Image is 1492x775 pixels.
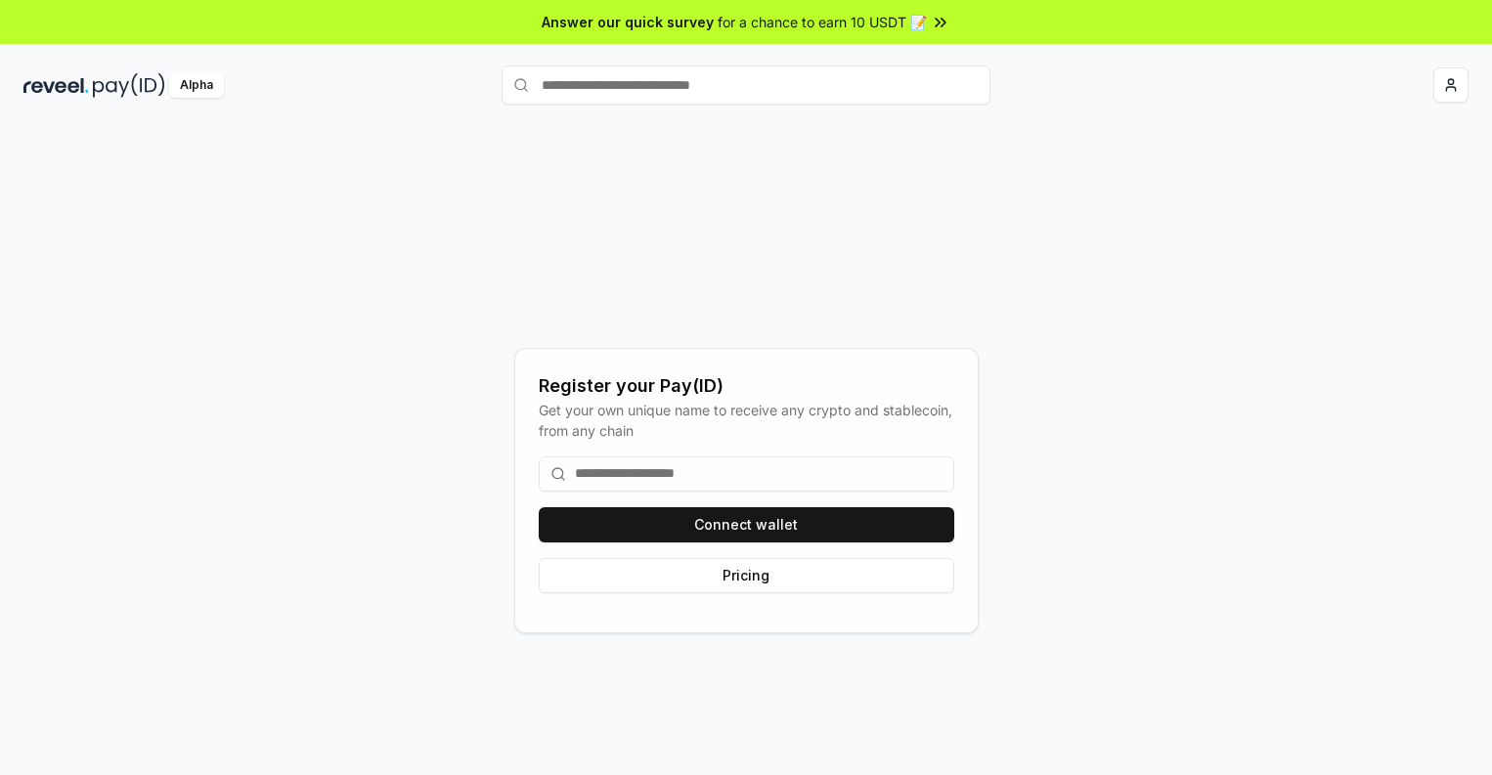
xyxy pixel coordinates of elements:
button: Pricing [539,558,954,593]
button: Connect wallet [539,507,954,542]
span: for a chance to earn 10 USDT 📝 [718,12,927,32]
div: Alpha [169,73,224,98]
span: Answer our quick survey [542,12,714,32]
img: reveel_dark [23,73,89,98]
img: pay_id [93,73,165,98]
div: Register your Pay(ID) [539,372,954,400]
div: Get your own unique name to receive any crypto and stablecoin, from any chain [539,400,954,441]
